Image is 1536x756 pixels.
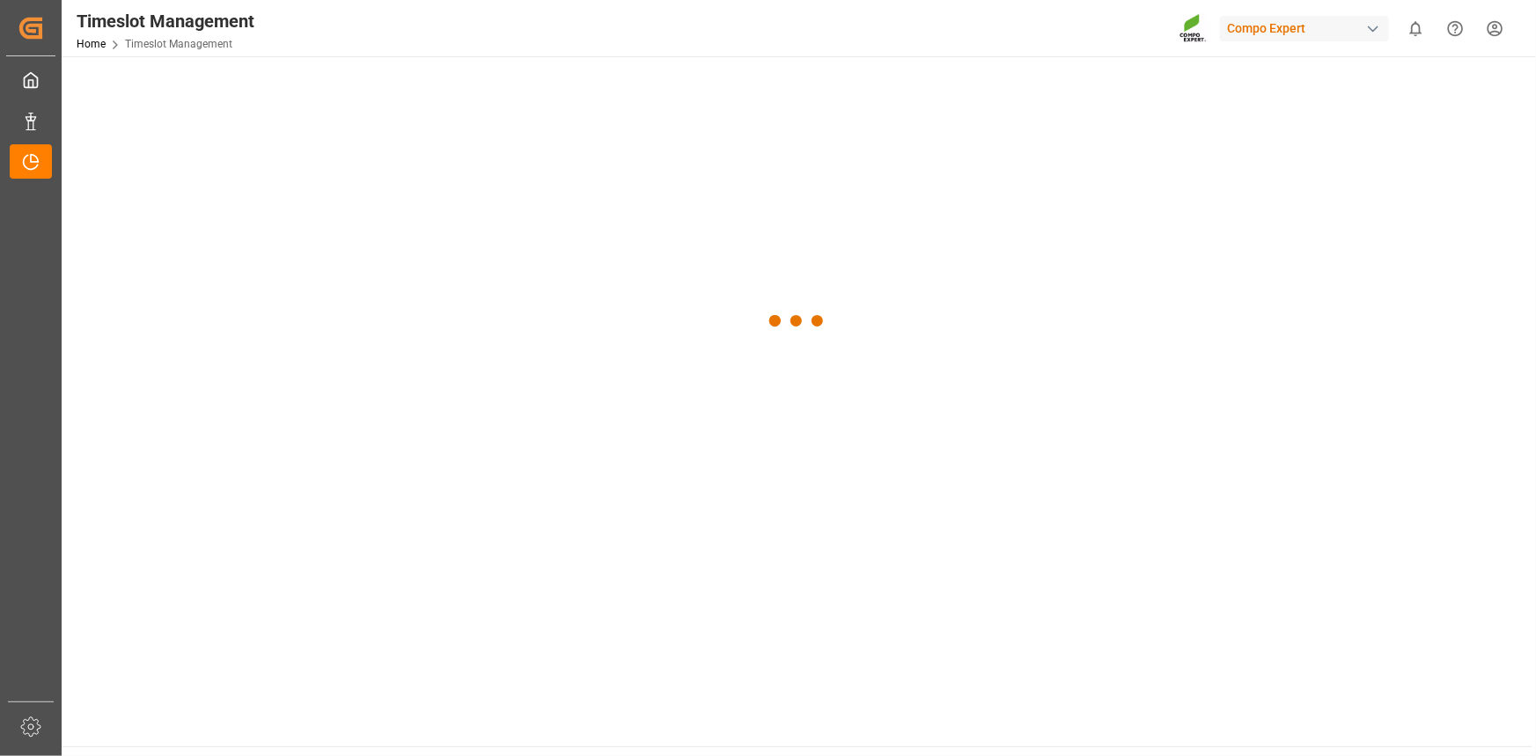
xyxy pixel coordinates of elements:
button: Help Center [1436,9,1475,48]
div: Compo Expert [1220,16,1389,41]
div: Timeslot Management [77,8,254,34]
button: show 0 new notifications [1396,9,1436,48]
img: Screenshot%202023-09-29%20at%2010.02.21.png_1712312052.png [1180,13,1208,44]
button: Compo Expert [1220,11,1396,45]
a: Home [77,38,106,50]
